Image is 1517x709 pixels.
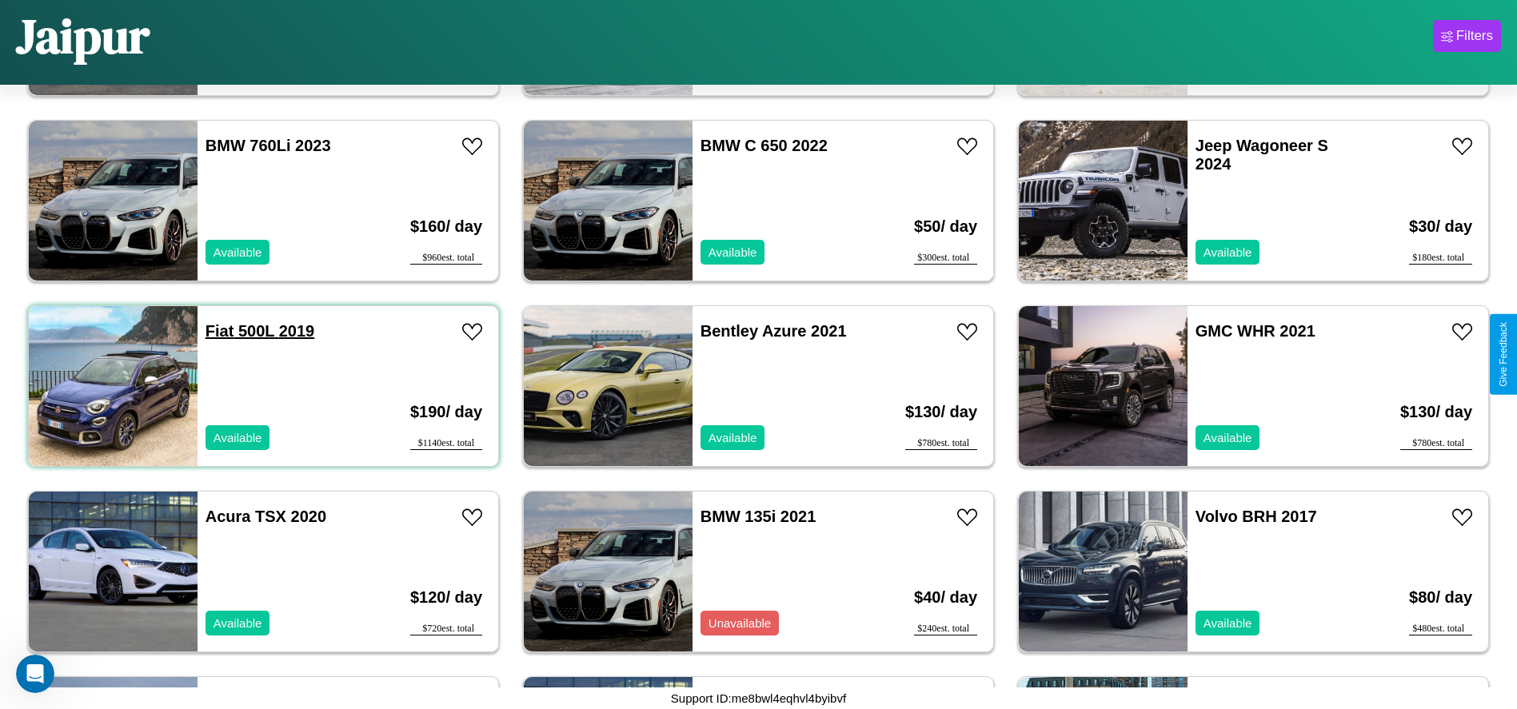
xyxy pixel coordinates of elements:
[709,612,771,634] p: Unavailable
[410,201,482,252] h3: $ 160 / day
[16,3,150,69] h1: Jaipur
[410,437,482,450] div: $ 1140 est. total
[16,655,54,693] iframe: Intercom live chat
[214,612,262,634] p: Available
[709,241,757,263] p: Available
[1204,612,1252,634] p: Available
[214,241,262,263] p: Available
[1409,623,1472,635] div: $ 480 est. total
[410,387,482,437] h3: $ 190 / day
[701,322,847,340] a: Bentley Azure 2021
[1400,437,1472,450] div: $ 780 est. total
[1204,241,1252,263] p: Available
[1409,572,1472,623] h3: $ 80 / day
[410,623,482,635] div: $ 720 est. total
[1409,252,1472,265] div: $ 180 est. total
[1196,322,1315,340] a: GMC WHR 2021
[1456,28,1493,44] div: Filters
[701,137,828,154] a: BMW C 650 2022
[214,427,262,448] p: Available
[914,623,977,635] div: $ 240 est. total
[1409,201,1472,252] h3: $ 30 / day
[914,201,977,252] h3: $ 50 / day
[709,427,757,448] p: Available
[1433,20,1501,52] button: Filters
[701,508,816,525] a: BMW 135i 2021
[206,322,314,340] a: Fiat 500L 2019
[1204,427,1252,448] p: Available
[1498,322,1509,387] div: Give Feedback
[410,572,482,623] h3: $ 120 / day
[905,387,977,437] h3: $ 130 / day
[1400,387,1472,437] h3: $ 130 / day
[1196,137,1328,173] a: Jeep Wagoneer S 2024
[914,572,977,623] h3: $ 40 / day
[914,252,977,265] div: $ 300 est. total
[206,137,331,154] a: BMW 760Li 2023
[905,437,977,450] div: $ 780 est. total
[410,252,482,265] div: $ 960 est. total
[1196,508,1317,525] a: Volvo BRH 2017
[206,508,326,525] a: Acura TSX 2020
[671,687,846,709] p: Support ID: me8bwl4eqhvl4byibvf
